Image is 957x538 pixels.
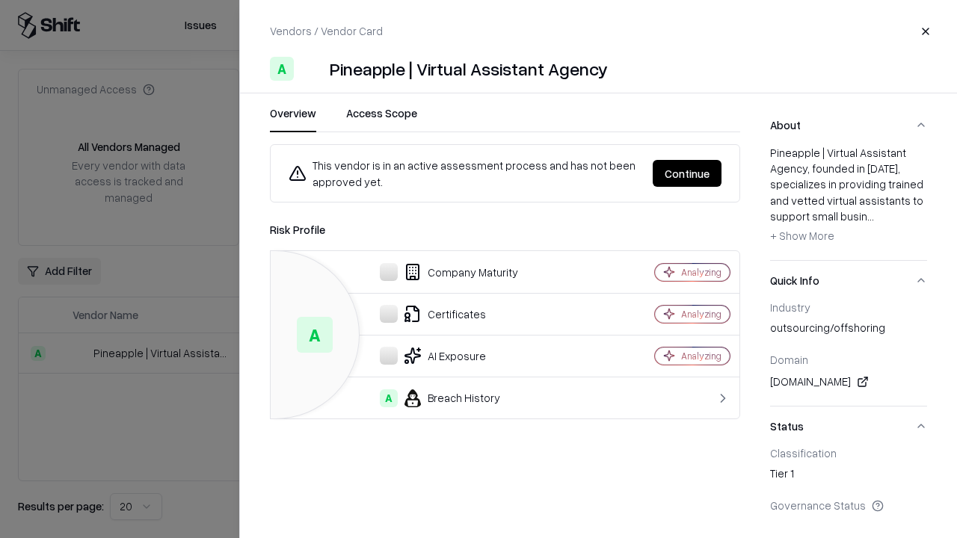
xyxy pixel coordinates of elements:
button: Status [770,406,927,446]
button: Access Scope [346,105,417,132]
div: AI Exposure [283,347,603,365]
div: Quick Info [770,300,927,406]
button: Continue [653,160,721,187]
div: Pineapple | Virtual Assistant Agency, founded in [DATE], specializes in providing trained and vet... [770,145,927,248]
div: Risk Profile [270,220,740,238]
div: Company Maturity [283,263,603,281]
div: Pineapple | Virtual Assistant Agency [330,57,608,81]
div: outsourcing/offshoring [770,320,927,341]
span: + Show More [770,229,834,242]
div: Analyzing [681,266,721,279]
span: ... [867,209,874,223]
div: Classification [770,446,927,460]
button: Quick Info [770,261,927,300]
div: Domain [770,353,927,366]
div: Analyzing [681,308,721,321]
div: A [270,57,294,81]
div: [DOMAIN_NAME] [770,373,927,391]
div: Certificates [283,305,603,323]
div: Analyzing [681,350,721,362]
div: Breach History [283,389,603,407]
div: This vendor is in an active assessment process and has not been approved yet. [289,157,641,190]
div: About [770,145,927,260]
div: Tier 1 [770,466,927,486]
img: Pineapple | Virtual Assistant Agency [300,57,324,81]
p: Vendors / Vendor Card [270,23,383,39]
div: Governance Status [770,498,927,512]
div: A [297,317,333,353]
button: + Show More [770,224,834,248]
div: Industry [770,300,927,314]
button: About [770,105,927,145]
button: Overview [270,105,316,132]
div: A [380,389,398,407]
